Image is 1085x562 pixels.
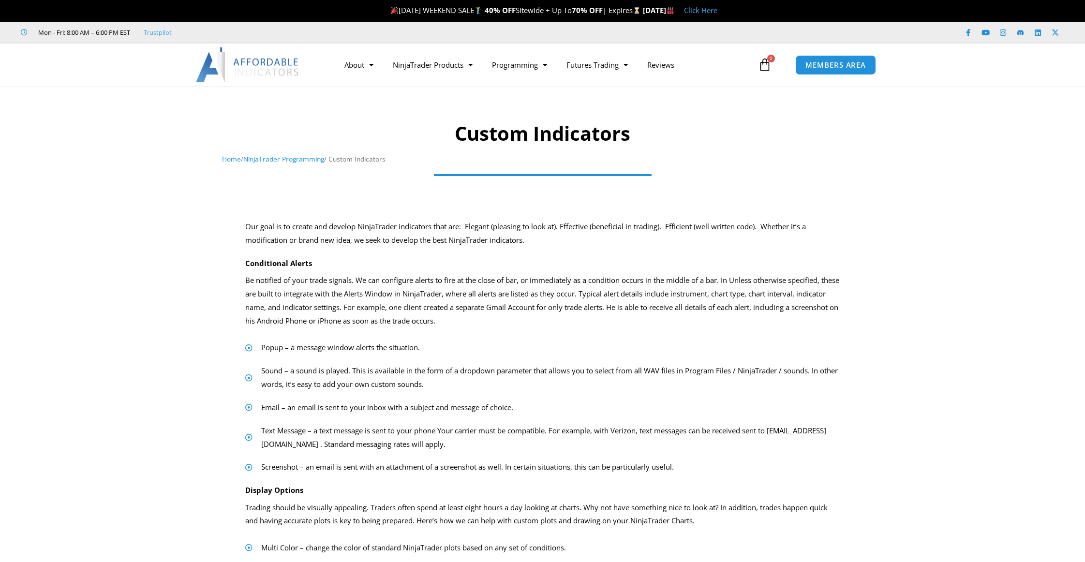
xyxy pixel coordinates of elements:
[633,7,640,14] img: ⌛
[245,485,303,495] strong: Display Options
[743,51,786,79] a: 0
[245,274,840,327] p: Be notified of your trade signals. We can configure alerts to fire at the close of bar, or immedi...
[795,55,876,75] a: MEMBERS AREA
[222,153,863,165] nav: Breadcrumb
[259,401,513,414] span: Email – an email is sent to your inbox with a subject and message of choice.
[259,424,840,451] span: Text Message – a text message is sent to your phone Your carrier must be compatible. For example,...
[485,5,516,15] strong: 40% OFF
[36,27,130,38] span: Mon - Fri: 8:00 AM – 6:00 PM EST
[259,541,566,555] span: Multi Color – change the color of standard NinjaTrader plots based on any set of conditions.
[245,258,312,268] strong: Conditional Alerts
[144,27,172,38] a: Trustpilot
[335,54,383,76] a: About
[259,364,840,391] span: Sound – a sound is played. This is available in the form of a dropdown parameter that allows you ...
[643,5,674,15] strong: [DATE]
[196,47,300,82] img: LogoAI | Affordable Indicators – NinjaTrader
[475,7,482,14] img: 🏌️‍♂️
[259,460,674,474] span: Screenshot – an email is sent with an attachment of a screenshot as well. In certain situations, ...
[667,7,674,14] img: 🏭
[383,54,482,76] a: NinjaTrader Products
[482,54,557,76] a: Programming
[388,5,642,15] span: [DATE] WEEKEND SALE Sitewide + Up To | Expires
[335,54,756,76] nav: Menu
[684,5,717,15] a: Click Here
[557,54,638,76] a: Futures Trading
[259,341,420,355] span: Popup – a message window alerts the situation.
[805,61,866,69] span: MEMBERS AREA
[245,501,840,528] p: Trading should be visually appealing. Traders often spend at least eight hours a day looking at c...
[638,54,684,76] a: Reviews
[222,154,241,163] a: Home
[767,55,775,62] span: 0
[243,154,324,163] a: NinjaTrader Programming
[222,120,863,147] h1: Custom Indicators
[391,7,398,14] img: 🎉
[245,220,840,247] div: Our goal is to create and develop NinjaTrader indicators that are: Elegant (pleasing to look at)....
[572,5,603,15] strong: 70% OFF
